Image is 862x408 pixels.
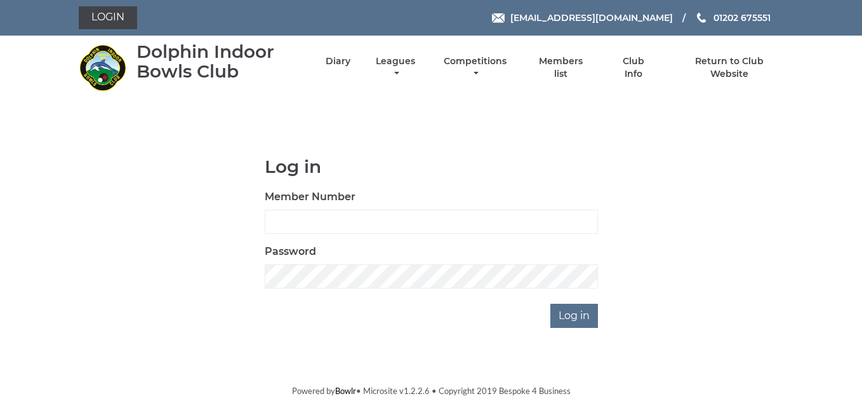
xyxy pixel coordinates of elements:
a: Phone us 01202 675551 [695,11,771,25]
span: 01202 675551 [713,12,771,24]
label: Member Number [265,189,355,205]
img: Dolphin Indoor Bowls Club [79,44,126,92]
a: Leagues [373,55,418,80]
a: Members list [532,55,590,80]
a: Bowlr [335,386,356,396]
img: Phone us [697,13,706,23]
input: Log in [550,304,598,328]
a: Competitions [441,55,510,80]
h1: Log in [265,157,598,177]
span: Powered by • Microsite v1.2.2.6 • Copyright 2019 Bespoke 4 Business [292,386,571,396]
a: Return to Club Website [676,55,783,80]
a: Diary [326,55,350,67]
img: Email [492,13,505,23]
span: [EMAIL_ADDRESS][DOMAIN_NAME] [510,12,673,24]
label: Password [265,244,316,259]
a: Club Info [613,55,654,80]
a: Email [EMAIL_ADDRESS][DOMAIN_NAME] [492,11,673,25]
a: Login [79,6,137,29]
div: Dolphin Indoor Bowls Club [136,42,303,81]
